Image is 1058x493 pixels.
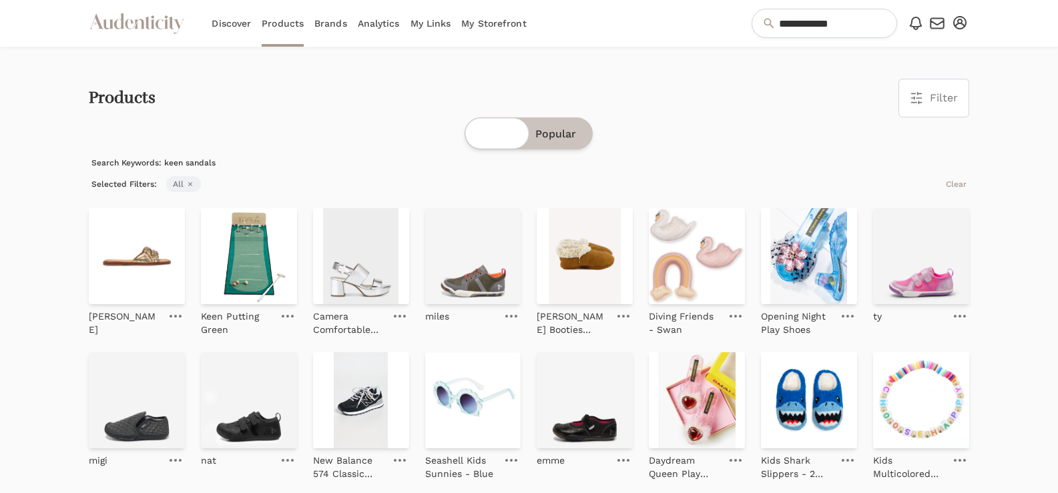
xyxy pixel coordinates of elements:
[89,89,156,107] h2: Products
[761,304,833,336] a: Opening Night Play Shoes
[201,454,216,467] p: nat
[313,448,385,480] a: New Balance 574 Classic Sneakers
[873,448,945,480] a: Kids Multicolored Stretch Bracelet- Choose Happy
[873,208,969,304] img: ty
[649,310,721,336] p: Diving Friends - Swan
[201,208,297,304] img: Keen Putting Green
[535,126,576,142] span: Popular
[761,454,833,480] p: Kids Shark Slippers - 2 Size Options
[537,454,565,467] p: emme
[761,352,857,448] img: Kids Shark Slippers - 2 Size Options
[649,304,721,336] a: Diving Friends - Swan
[89,155,969,171] p: Search Keywords: keen sandals
[89,208,185,304] img: Ava Sandal
[425,454,497,480] p: Seashell Kids Sunnies - Blue
[166,176,201,192] span: All
[899,79,969,117] button: Filter
[649,352,745,448] img: Daydream Queen Play Shoes
[649,208,745,304] img: Diving Friends - Swan
[537,208,633,304] img: Kina Lambskin Booties Natural
[201,448,216,467] a: nat
[873,454,945,480] p: Kids Multicolored Stretch Bracelet- Choose Happy
[425,352,521,448] img: Seashell Kids Sunnies - Blue
[313,304,385,336] a: Camera Comfortable Women's Platform Sandal
[761,208,857,304] img: Opening Night Play Shoes
[425,448,497,480] a: Seashell Kids Sunnies - Blue
[537,310,609,336] p: [PERSON_NAME] Booties Natural
[873,310,882,323] p: ty
[201,310,273,336] p: Keen Putting Green
[425,310,449,323] p: miles
[930,90,958,106] span: Filter
[201,352,297,448] img: nat
[481,126,505,142] span: New
[537,448,565,467] a: emme
[89,448,107,467] a: migi
[201,304,273,336] a: Keen Putting Green
[537,304,609,336] a: [PERSON_NAME] Booties Natural
[89,352,185,448] img: migi
[89,176,160,192] span: Selected Filters:
[313,352,409,448] img: New Balance 574 Classic Sneakers
[89,310,161,336] p: [PERSON_NAME]
[649,448,721,480] a: Daydream Queen Play Shoes
[425,208,521,304] img: miles
[873,352,969,448] img: Kids Multicolored Stretch Bracelet- Choose Happy
[943,176,969,192] button: Clear
[313,454,385,480] p: New Balance 574 Classic Sneakers
[649,454,721,480] p: Daydream Queen Play Shoes
[761,448,833,480] a: Kids Shark Slippers - 2 Size Options
[425,304,449,323] a: miles
[313,208,409,304] img: Camera Comfortable Women's Platform Sandal
[89,304,161,336] a: [PERSON_NAME]
[761,310,833,336] p: Opening Night Play Shoes
[537,352,633,448] img: emme
[313,310,385,336] p: Camera Comfortable Women's Platform Sandal
[873,304,882,323] a: ty
[89,454,107,467] p: migi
